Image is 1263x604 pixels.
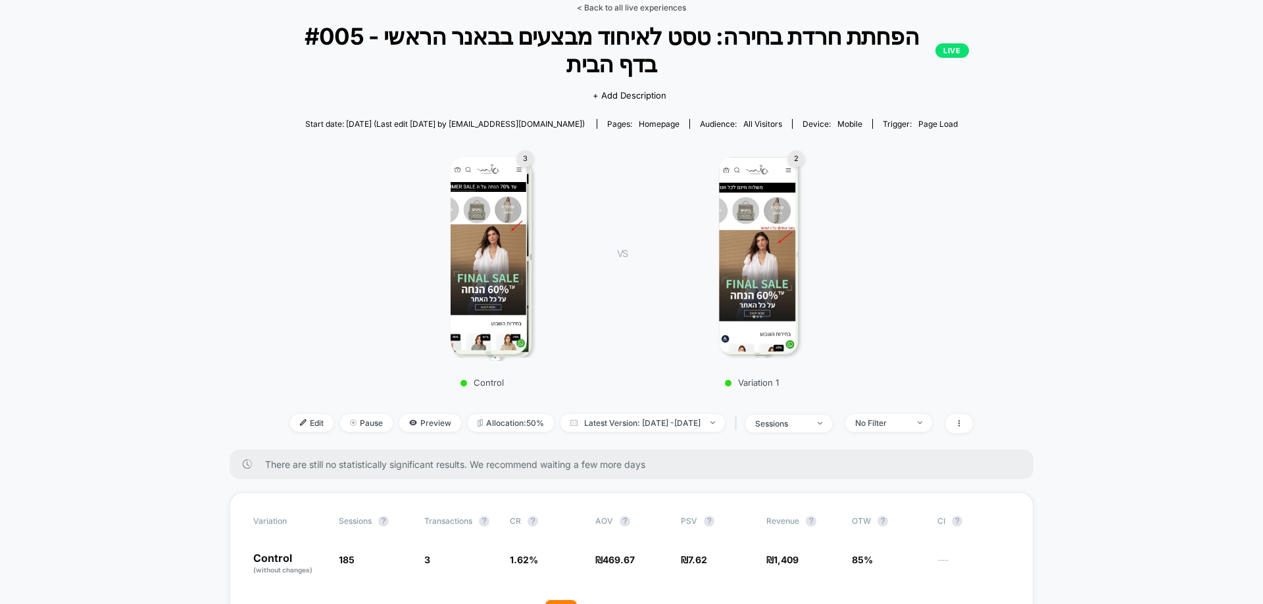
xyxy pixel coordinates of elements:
img: edit [300,419,307,426]
span: ₪ [595,554,635,565]
span: Sessions [339,516,372,526]
button: ? [528,516,538,526]
span: 85% [852,554,873,565]
span: Edit [290,414,334,432]
button: ? [378,516,389,526]
span: PSV [681,516,697,526]
span: 185 [339,554,355,565]
span: There are still no statistically significant results. We recommend waiting a few more days [265,459,1007,470]
span: + Add Description [593,89,666,103]
span: Allocation: 50% [468,414,554,432]
span: 469.67 [603,554,635,565]
span: Page Load [918,119,958,129]
span: Latest Version: [DATE] - [DATE] [560,414,725,432]
img: calendar [570,419,578,426]
span: CI [937,516,1010,526]
span: ₪ [681,554,707,565]
img: Control main [451,157,527,354]
span: Revenue [766,516,799,526]
img: Variation 1 main [719,157,798,354]
div: Audience: [700,119,782,129]
span: Preview [399,414,461,432]
span: Transactions [424,516,472,526]
button: ? [952,516,962,526]
span: OTW [852,516,924,526]
p: Control [374,377,591,388]
span: CR [510,516,521,526]
p: LIVE [935,43,968,58]
button: ? [878,516,888,526]
img: end [350,419,357,426]
span: | [731,414,745,433]
img: end [918,421,922,424]
div: Pages: [607,119,680,129]
span: Device: [792,119,872,129]
span: 3 [424,554,430,565]
span: mobile [837,119,862,129]
img: end [818,422,822,425]
div: No Filter [855,418,908,428]
button: ? [479,516,489,526]
div: Trigger: [883,119,958,129]
span: --- [937,556,1010,575]
div: 2 [788,151,805,167]
button: ? [806,516,816,526]
span: Pause [340,414,393,432]
span: 7.62 [688,554,707,565]
span: homepage [639,119,680,129]
span: 1,409 [774,554,799,565]
span: All Visitors [743,119,782,129]
span: 1.62 % [510,554,538,565]
span: #005 - הפחתת חרדת בחירה: טסט לאיחוד מבצעים בבאנר הראשי בדף הבית [294,22,968,78]
span: ₪ [766,554,799,565]
span: Start date: [DATE] (Last edit [DATE] by [EMAIL_ADDRESS][DOMAIN_NAME]) [305,119,585,129]
div: 3 [517,151,533,167]
span: VS [617,248,628,259]
div: sessions [755,419,808,429]
button: ? [704,516,714,526]
span: AOV [595,516,613,526]
p: Variation 1 [641,377,863,388]
img: rebalance [478,419,483,427]
button: ? [620,516,630,526]
img: end [710,421,715,424]
a: < Back to all live experiences [577,3,686,12]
